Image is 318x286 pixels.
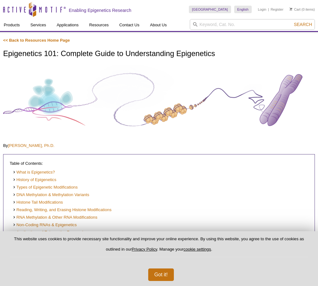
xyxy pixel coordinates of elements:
[13,230,84,236] a: Applications of Epigenetics Research
[10,161,308,166] p: Table of Contents:
[3,143,315,148] p: By
[10,236,308,257] p: This website uses cookies to provide necessary site functionality and improve your online experie...
[184,247,211,252] button: cookie settings
[290,8,292,11] img: Your Cart
[146,19,170,31] a: About Us
[85,19,112,31] a: Resources
[190,19,315,30] input: Keyword, Cat. No.
[148,268,174,281] button: Got it!
[13,200,63,205] a: Histone Tail Modifications
[189,6,231,13] a: [GEOGRAPHIC_DATA]
[292,22,314,27] button: Search
[3,38,70,43] a: << Back to Resources Home Page
[132,247,157,252] a: Privacy Policy
[13,192,89,198] a: DNA Methylation & Methylation Variants
[268,6,269,13] li: |
[290,6,315,13] li: (0 items)
[258,7,266,12] a: Login
[13,177,56,183] a: History of Epigenetics
[8,143,54,148] a: [PERSON_NAME], Ph.D.
[3,49,315,59] h1: Epigenetics 101: Complete Guide to Understanding Epigenetics
[27,19,50,31] a: Services
[53,19,82,31] a: Applications
[3,65,315,135] img: Complete Guide to Understanding Epigenetics
[13,169,55,175] a: What is Epigenetics?
[290,7,300,12] a: Cart
[13,215,97,221] a: RNA Methylation & Other RNA Modifications
[234,6,252,13] a: English
[13,222,77,228] a: Non-Coding RNAs & Epigenetics
[13,207,111,213] a: Reading, Writing, and Erasing Histone Modifications
[270,7,283,12] a: Register
[294,22,312,27] span: Search
[13,185,78,190] a: Types of Epigenetic Modifications
[115,19,143,31] a: Contact Us
[69,8,131,13] h2: Enabling Epigenetics Research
